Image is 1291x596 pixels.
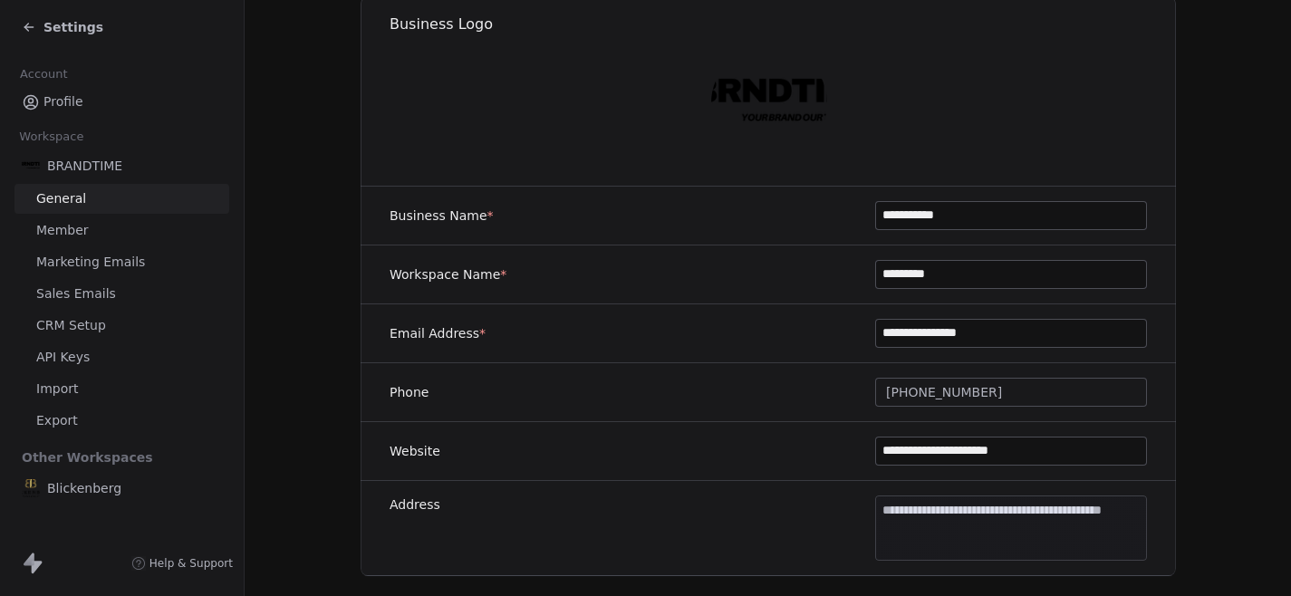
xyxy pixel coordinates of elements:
[36,284,116,303] span: Sales Emails
[12,123,92,150] span: Workspace
[390,324,486,342] label: Email Address
[22,18,103,36] a: Settings
[710,45,826,161] img: Kopie%20van%20LOGO%20BRNDTIME%20WIT%20PNG%20(1).png
[14,406,229,436] a: Export
[14,216,229,245] a: Member
[390,265,506,284] label: Workspace Name
[14,342,229,372] a: API Keys
[22,157,40,175] img: Kopie%20van%20LOGO%20BRNDTIME%20WIT%20PNG%20(1).png
[390,207,494,225] label: Business Name
[43,92,83,111] span: Profile
[14,279,229,309] a: Sales Emails
[14,443,160,472] span: Other Workspaces
[886,383,1002,402] span: [PHONE_NUMBER]
[390,442,440,460] label: Website
[43,18,103,36] span: Settings
[14,311,229,341] a: CRM Setup
[47,479,121,497] span: Blickenberg
[12,61,75,88] span: Account
[36,253,145,272] span: Marketing Emails
[36,189,86,208] span: General
[22,479,40,497] img: logo-blickenberg-feestzalen_800.png
[14,374,229,404] a: Import
[390,383,429,401] label: Phone
[149,556,233,571] span: Help & Support
[36,411,78,430] span: Export
[14,87,229,117] a: Profile
[131,556,233,571] a: Help & Support
[14,247,229,277] a: Marketing Emails
[390,14,1177,34] h1: Business Logo
[390,495,440,514] label: Address
[875,378,1147,407] button: [PHONE_NUMBER]
[36,221,89,240] span: Member
[14,184,229,214] a: General
[36,348,90,367] span: API Keys
[36,316,106,335] span: CRM Setup
[47,157,122,175] span: BRANDTIME
[36,380,78,399] span: Import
